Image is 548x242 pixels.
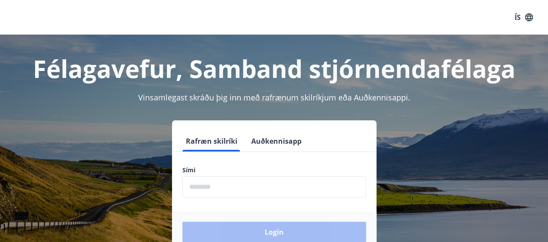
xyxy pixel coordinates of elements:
[510,10,538,25] button: ÍS
[182,166,366,174] label: Sími
[182,131,241,152] button: Rafræn skilríki
[138,92,410,103] span: Vinsamlegast skráðu þig inn með rafrænum skilríkjum eða Auðkennisappi.
[248,131,305,152] button: Auðkennisapp
[10,52,538,85] h1: Félagavefur, Samband stjórnendafélaga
